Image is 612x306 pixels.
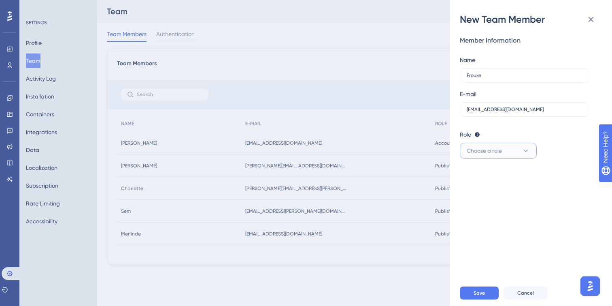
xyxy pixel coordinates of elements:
[467,73,582,78] input: Name
[460,89,476,99] div: E-mail
[460,143,537,159] button: Choose a role
[474,290,485,296] span: Save
[460,13,602,26] div: New Team Member
[578,274,602,298] iframe: UserGuiding AI Assistant Launcher
[460,287,499,300] button: Save
[467,146,502,156] span: Choose a role
[467,107,582,112] input: E-mail
[517,290,534,296] span: Cancel
[460,130,471,139] span: Role
[19,2,51,12] span: Need Help?
[504,287,548,300] button: Cancel
[460,55,475,65] div: Name
[460,36,596,45] div: Member Information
